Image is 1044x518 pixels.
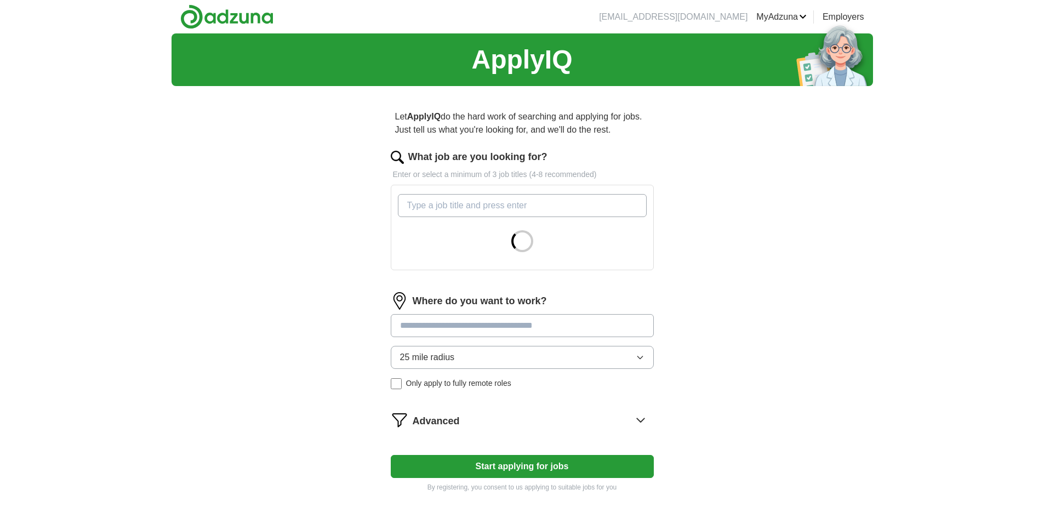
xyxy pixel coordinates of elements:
[756,10,807,24] a: MyAdzuna
[391,169,654,180] p: Enter or select a minimum of 3 job titles (4-8 recommended)
[391,106,654,141] p: Let do the hard work of searching and applying for jobs. Just tell us what you're looking for, an...
[599,10,748,24] li: [EMAIL_ADDRESS][DOMAIN_NAME]
[391,378,402,389] input: Only apply to fully remote roles
[391,455,654,478] button: Start applying for jobs
[413,294,547,309] label: Where do you want to work?
[406,378,511,389] span: Only apply to fully remote roles
[391,151,404,164] img: search.png
[471,40,572,79] h1: ApplyIQ
[823,10,864,24] a: Employers
[400,351,455,364] span: 25 mile radius
[391,482,654,492] p: By registering, you consent to us applying to suitable jobs for you
[413,414,460,429] span: Advanced
[391,292,408,310] img: location.png
[408,150,547,164] label: What job are you looking for?
[180,4,273,29] img: Adzuna logo
[407,112,441,121] strong: ApplyIQ
[391,411,408,429] img: filter
[391,346,654,369] button: 25 mile radius
[398,194,647,217] input: Type a job title and press enter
